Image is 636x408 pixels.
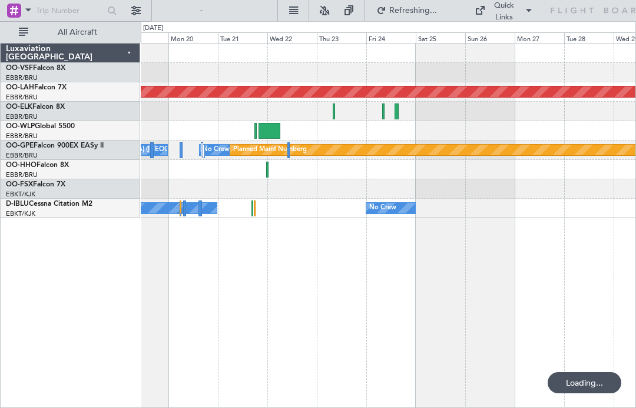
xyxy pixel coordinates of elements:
div: No Crew [GEOGRAPHIC_DATA] ([GEOGRAPHIC_DATA] National) [48,141,245,159]
a: EBBR/BRU [6,93,38,102]
a: OO-GPEFalcon 900EX EASy II [6,142,104,149]
div: Fri 24 [366,32,416,43]
button: Quick Links [469,1,539,20]
a: OO-FSXFalcon 7X [6,181,65,188]
a: EBBR/BRU [6,132,38,141]
span: OO-WLP [6,123,35,130]
a: OO-VSFFalcon 8X [6,65,65,72]
div: Mon 20 [168,32,218,43]
div: Sat 25 [416,32,465,43]
div: Wed 22 [267,32,317,43]
a: EBBR/BRU [6,112,38,121]
div: Loading... [548,372,621,393]
div: [DATE] [143,24,163,34]
span: OO-VSF [6,65,33,72]
button: Refreshing... [371,1,442,20]
a: OO-WLPGlobal 5500 [6,123,75,130]
a: OO-LAHFalcon 7X [6,84,67,91]
a: OO-ELKFalcon 8X [6,103,65,111]
div: Thu 23 [317,32,366,43]
a: EBBR/BRU [6,151,38,160]
input: Trip Number [36,2,104,19]
a: EBKT/KJK [6,190,35,199]
span: OO-HHO [6,162,37,169]
span: All Aircraft [31,28,124,36]
a: D-IBLUCessna Citation M2 [6,200,92,208]
div: Sun 19 [119,32,168,43]
span: OO-FSX [6,181,33,188]
div: Mon 27 [515,32,564,43]
span: Refreshing... [389,6,438,15]
span: D-IBLU [6,200,29,208]
span: OO-LAH [6,84,34,91]
a: EBKT/KJK [6,209,35,218]
span: OO-GPE [6,142,34,149]
span: OO-ELK [6,103,32,111]
div: Planned Maint Nurnberg [233,141,307,159]
button: All Aircraft [13,23,128,42]
a: OO-HHOFalcon 8X [6,162,69,169]
div: No Crew [369,199,396,217]
a: EBBR/BRU [6,73,38,82]
div: Tue 28 [564,32,614,43]
a: EBBR/BRU [6,170,38,179]
div: Tue 21 [218,32,267,43]
div: Sun 26 [465,32,515,43]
